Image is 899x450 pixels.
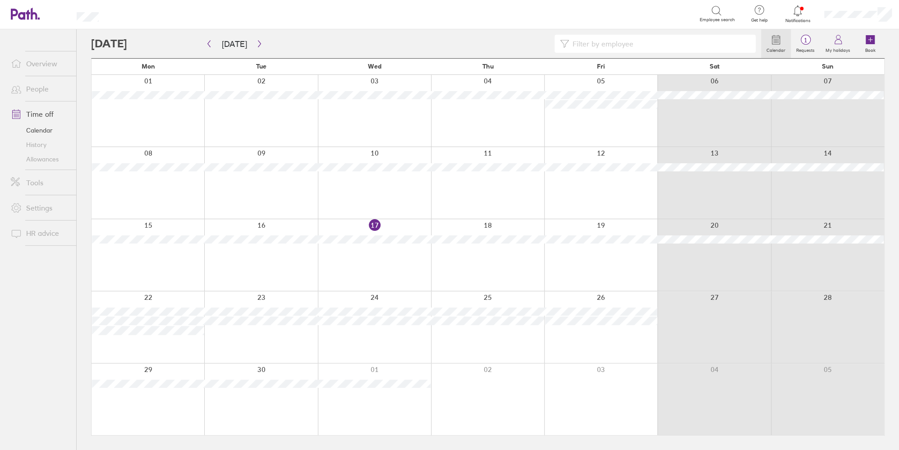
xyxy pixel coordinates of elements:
[4,123,76,138] a: Calendar
[820,29,856,58] a: My holidays
[709,63,719,70] span: Sat
[783,18,812,23] span: Notifications
[821,63,833,70] span: Sun
[215,37,254,51] button: [DATE]
[4,105,76,123] a: Time off
[791,29,820,58] a: 1Requests
[4,152,76,166] a: Allowances
[4,138,76,152] a: History
[791,37,820,44] span: 1
[745,18,774,23] span: Get help
[856,29,885,58] a: Book
[761,45,791,53] label: Calendar
[820,45,856,53] label: My holidays
[4,80,76,98] a: People
[791,45,820,53] label: Requests
[700,17,735,23] span: Employee search
[368,63,381,70] span: Wed
[860,45,881,53] label: Book
[4,55,76,73] a: Overview
[597,63,605,70] span: Fri
[4,174,76,192] a: Tools
[783,5,812,23] a: Notifications
[142,63,155,70] span: Mon
[256,63,266,70] span: Tue
[123,9,146,18] div: Search
[4,224,76,242] a: HR advice
[4,199,76,217] a: Settings
[482,63,493,70] span: Thu
[569,35,750,52] input: Filter by employee
[761,29,791,58] a: Calendar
